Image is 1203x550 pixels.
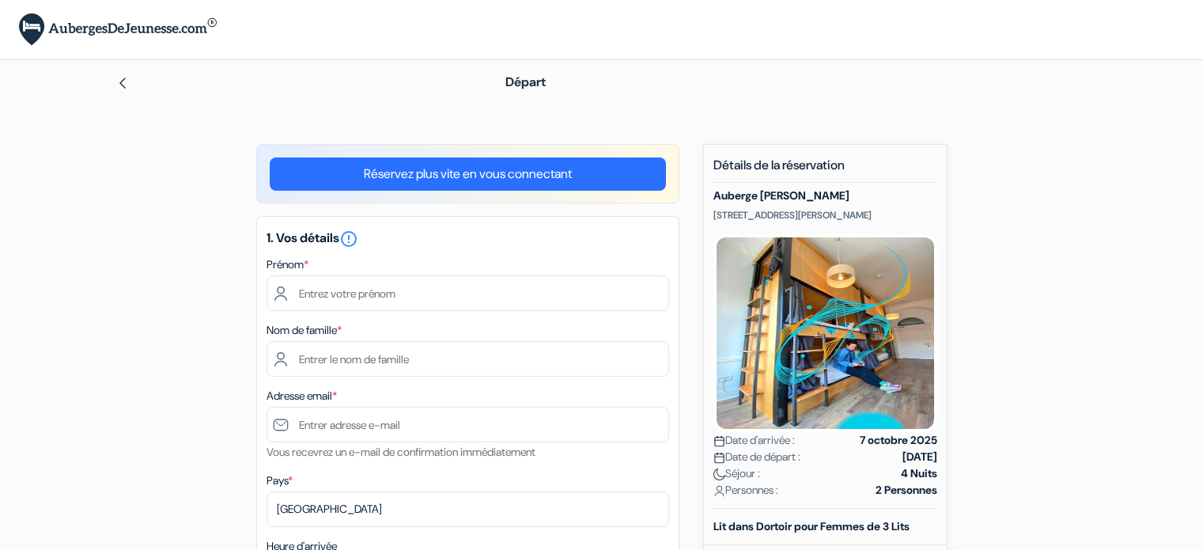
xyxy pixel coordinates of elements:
[713,435,725,447] img: calendar.svg
[267,256,308,273] label: Prénom
[713,432,795,449] span: Date d'arrivée :
[19,13,217,46] img: AubergesDeJeunesse.com
[267,275,669,311] input: Entrez votre prénom
[339,229,358,246] a: error_outline
[860,432,937,449] strong: 7 octobre 2025
[267,388,337,404] label: Adresse email
[713,482,778,499] span: Personnes :
[267,472,293,489] label: Pays
[267,445,535,459] small: Vous recevrez un e-mail de confirmation immédiatement
[116,77,129,89] img: left_arrow.svg
[267,322,342,339] label: Nom de famille
[267,229,669,248] h5: 1. Vos détails
[713,449,800,465] span: Date de départ :
[713,189,937,203] h5: Auberge [PERSON_NAME]
[339,229,358,248] i: error_outline
[713,519,910,533] b: Lit dans Dortoir pour Femmes de 3 Lits
[713,452,725,464] img: calendar.svg
[902,449,937,465] strong: [DATE]
[505,74,546,90] span: Départ
[267,341,669,377] input: Entrer le nom de famille
[713,468,725,480] img: moon.svg
[901,465,937,482] strong: 4 Nuits
[713,465,760,482] span: Séjour :
[713,209,937,222] p: [STREET_ADDRESS][PERSON_NAME]
[876,482,937,499] strong: 2 Personnes
[713,157,937,183] h5: Détails de la réservation
[713,485,725,497] img: user_icon.svg
[267,407,669,442] input: Entrer adresse e-mail
[270,157,666,191] a: Réservez plus vite en vous connectant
